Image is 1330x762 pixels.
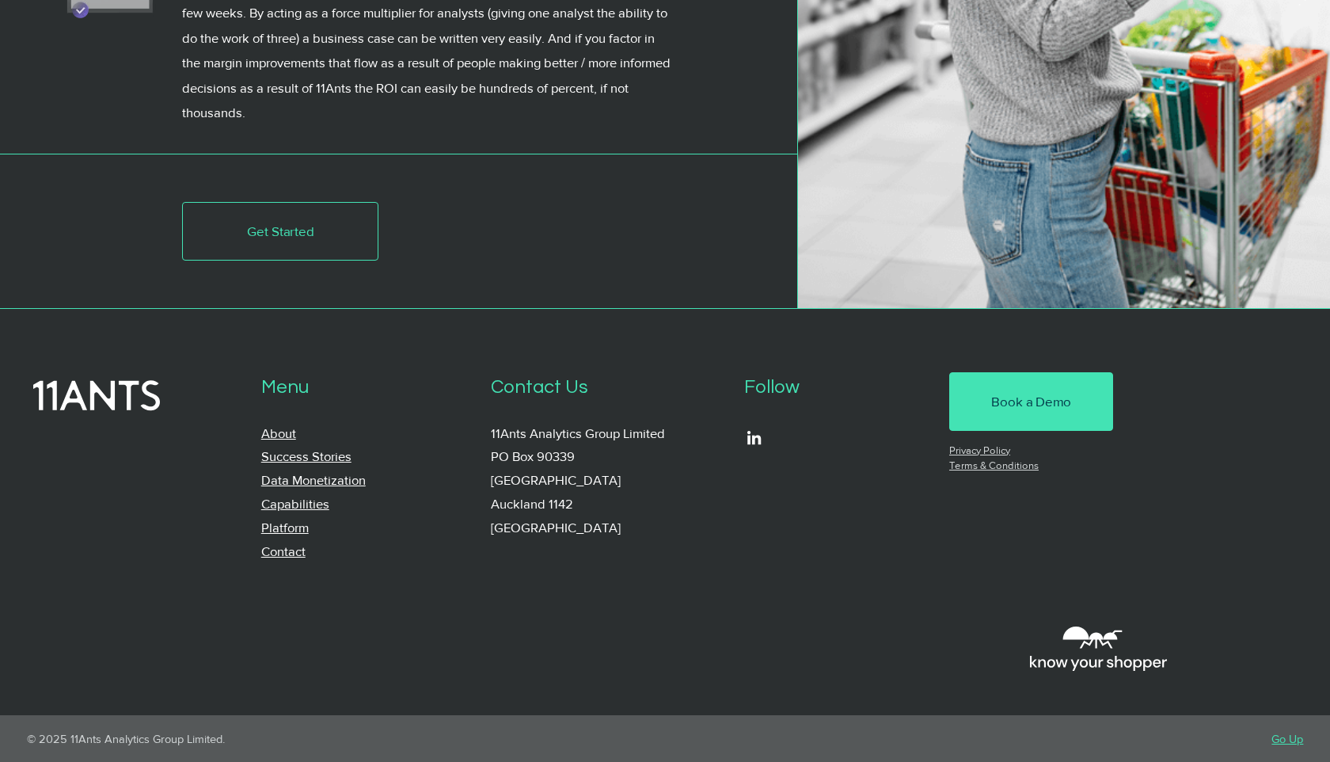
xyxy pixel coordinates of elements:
a: About [261,425,296,440]
a: Data Monetization [261,472,366,487]
a: Platform [261,520,309,535]
span: Book a Demo [991,392,1071,411]
p: Follow [744,372,929,402]
a: Capabilities [261,496,329,511]
a: Get Started [182,202,378,261]
a: Book a Demo [949,372,1113,431]
p: Contact Us [491,372,725,402]
a: Go Up [1271,732,1303,745]
a: Contact [261,543,306,558]
p: © 2025 11Ants Analytics Group Limited. [27,732,636,745]
a: Success Stories [261,448,351,463]
p: Menu [261,372,471,402]
a: Terms & Conditions [949,459,1039,471]
ul: Social Bar [744,428,764,448]
p: 11Ants Analytics Group Limited PO Box 90339 [GEOGRAPHIC_DATA] Auckland 1142 [GEOGRAPHIC_DATA] [491,421,725,539]
iframe: Embedded Content [739,516,1168,715]
a: Privacy Policy [949,444,1010,456]
img: LinkedIn [744,428,764,448]
span: Get Started [247,222,313,241]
